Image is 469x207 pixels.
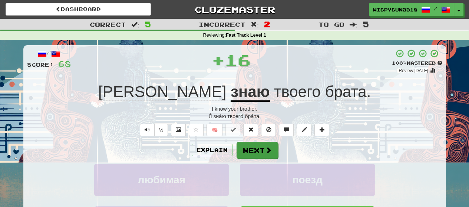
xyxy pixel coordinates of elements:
[189,124,204,136] button: Favorite sentence (alt+f)
[171,124,186,136] button: Show image (alt+x)
[399,68,428,73] small: Review: [DATE]
[145,20,151,29] span: 5
[261,124,276,136] button: Ignore sentence (alt+i)
[90,21,126,28] span: Correct
[212,49,225,71] span: +
[297,124,311,136] button: Edit sentence (alt+d)
[199,21,245,28] span: Incorrect
[192,144,232,156] button: Explain
[225,51,251,69] span: 16
[27,49,71,58] div: /
[243,124,258,136] button: Reset to 0% Mastered (alt+r)
[270,83,371,101] span: .
[264,20,270,29] span: 2
[162,3,307,16] a: Clozemaster
[240,164,374,196] button: поезд
[207,124,222,136] button: 🧠
[27,113,442,120] div: Я́ зна́ю твоего́ бра́та.
[279,124,294,136] button: Discuss sentence (alt+u)
[27,61,54,68] span: Score:
[392,60,442,67] div: Mastered
[237,142,278,159] button: Next
[154,124,168,136] button: ½
[138,174,185,186] span: любимая
[131,21,139,28] span: :
[225,124,240,136] button: Set this sentence to 100% Mastered (alt+m)
[27,105,442,113] div: I know your brother.
[293,174,323,186] span: поезд
[434,6,437,11] span: /
[58,59,71,68] span: 68
[231,83,270,102] u: знаю
[392,60,407,66] span: 100 %
[6,3,151,16] a: Dashboard
[363,20,369,29] span: 5
[98,83,226,101] span: [PERSON_NAME]
[274,83,321,101] span: твоего
[325,83,366,101] span: брата
[226,33,266,38] strong: Fast Track Level 1
[369,3,454,16] a: WispySun5518 /
[251,21,259,28] span: :
[318,21,344,28] span: To go
[138,124,168,136] div: Text-to-speech controls
[373,6,417,13] span: WispySun5518
[94,164,229,196] button: любимая
[140,124,155,136] button: Play sentence audio (ctl+space)
[349,21,357,28] span: :
[314,124,329,136] button: Add to collection (alt+a)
